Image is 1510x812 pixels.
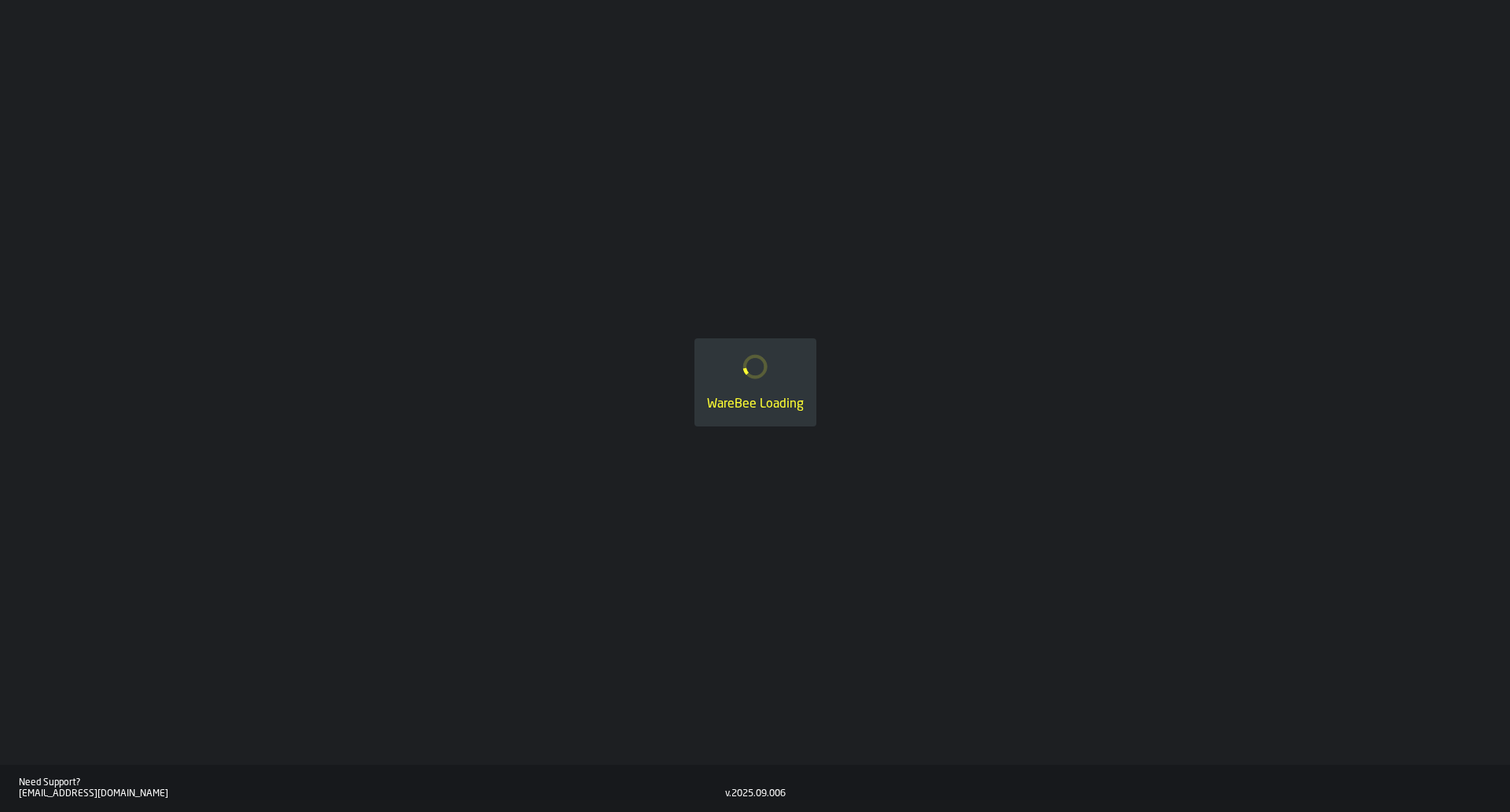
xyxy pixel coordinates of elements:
div: 2025.09.006 [731,788,786,799]
div: v. [725,788,731,799]
div: WareBee Loading [707,395,804,414]
div: [EMAIL_ADDRESS][DOMAIN_NAME] [19,788,725,799]
div: Need Support? [19,777,725,788]
a: Need Support?[EMAIL_ADDRESS][DOMAIN_NAME] [19,777,725,799]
